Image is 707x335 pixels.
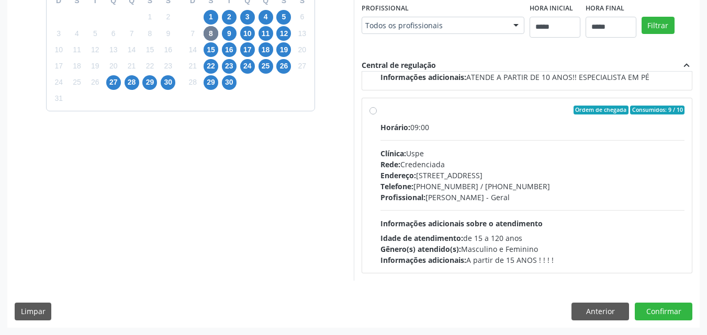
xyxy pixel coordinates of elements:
[51,59,66,74] span: domingo, 17 de agosto de 2025
[222,26,237,41] span: terça-feira, 9 de setembro de 2025
[106,26,121,41] span: quarta-feira, 6 de agosto de 2025
[125,42,139,57] span: quinta-feira, 14 de agosto de 2025
[380,255,466,265] span: Informações adicionais:
[51,91,66,106] span: domingo, 31 de agosto de 2025
[630,106,684,115] span: Consumidos: 9 / 10
[295,26,309,41] span: sábado, 13 de setembro de 2025
[642,17,675,34] button: Filtrar
[204,26,218,41] span: segunda-feira, 8 de setembro de 2025
[259,10,273,25] span: quinta-feira, 4 de setembro de 2025
[380,170,416,180] span: Endereço:
[204,10,218,25] span: segunda-feira, 1 de setembro de 2025
[161,42,175,57] span: sábado, 16 de agosto de 2025
[259,59,273,74] span: quinta-feira, 25 de setembro de 2025
[276,26,291,41] span: sexta-feira, 12 de setembro de 2025
[380,233,685,244] div: de 15 a 120 anos
[380,244,685,255] div: Masculino e Feminino
[362,60,436,71] div: Central de regulação
[380,122,410,132] span: Horário:
[276,59,291,74] span: sexta-feira, 26 de setembro de 2025
[380,244,461,254] span: Gênero(s) atendido(s):
[70,42,84,57] span: segunda-feira, 11 de agosto de 2025
[51,75,66,90] span: domingo, 24 de agosto de 2025
[142,42,157,57] span: sexta-feira, 15 de agosto de 2025
[125,26,139,41] span: quinta-feira, 7 de agosto de 2025
[380,148,685,159] div: Uspe
[142,10,157,25] span: sexta-feira, 1 de agosto de 2025
[185,42,200,57] span: domingo, 14 de setembro de 2025
[259,42,273,57] span: quinta-feira, 18 de setembro de 2025
[70,75,84,90] span: segunda-feira, 25 de agosto de 2025
[106,75,121,90] span: quarta-feira, 27 de agosto de 2025
[161,75,175,90] span: sábado, 30 de agosto de 2025
[276,10,291,25] span: sexta-feira, 5 de setembro de 2025
[88,59,103,74] span: terça-feira, 19 de agosto de 2025
[380,72,685,83] div: ATENDE A PARTIR DE 10 ANOS!! ESPECIALISTA EM PÉ
[362,1,409,17] label: Profissional
[88,26,103,41] span: terça-feira, 5 de agosto de 2025
[15,303,51,320] button: Limpar
[365,20,503,31] span: Todos os profissionais
[380,170,685,181] div: [STREET_ADDRESS]
[380,181,685,192] div: [PHONE_NUMBER] / [PHONE_NUMBER]
[295,59,309,74] span: sábado, 27 de setembro de 2025
[380,159,685,170] div: Credenciada
[161,10,175,25] span: sábado, 2 de agosto de 2025
[70,59,84,74] span: segunda-feira, 18 de agosto de 2025
[204,42,218,57] span: segunda-feira, 15 de setembro de 2025
[142,59,157,74] span: sexta-feira, 22 de agosto de 2025
[106,42,121,57] span: quarta-feira, 13 de agosto de 2025
[88,42,103,57] span: terça-feira, 12 de agosto de 2025
[70,26,84,41] span: segunda-feira, 4 de agosto de 2025
[51,26,66,41] span: domingo, 3 de agosto de 2025
[380,181,413,191] span: Telefone:
[380,192,685,203] div: [PERSON_NAME] - Geral
[380,233,463,243] span: Idade de atendimento:
[380,255,685,265] div: A partir de 15 ANOS ! ! ! !
[380,218,543,228] span: Informações adicionais sobre o atendimento
[380,159,400,169] span: Rede:
[240,59,255,74] span: quarta-feira, 24 de setembro de 2025
[574,106,629,115] span: Ordem de chegada
[185,26,200,41] span: domingo, 7 de setembro de 2025
[240,10,255,25] span: quarta-feira, 3 de setembro de 2025
[380,72,466,82] span: Informações adicionais:
[530,1,573,17] label: Hora inicial
[571,303,629,320] button: Anterior
[240,42,255,57] span: quarta-feira, 17 de setembro de 2025
[380,192,425,202] span: Profissional:
[259,26,273,41] span: quinta-feira, 11 de setembro de 2025
[204,59,218,74] span: segunda-feira, 22 de setembro de 2025
[295,10,309,25] span: sábado, 6 de setembro de 2025
[380,148,406,158] span: Clínica:
[635,303,692,320] button: Confirmar
[222,75,237,90] span: terça-feira, 30 de setembro de 2025
[142,75,157,90] span: sexta-feira, 29 de agosto de 2025
[204,75,218,90] span: segunda-feira, 29 de setembro de 2025
[161,26,175,41] span: sábado, 9 de agosto de 2025
[161,59,175,74] span: sábado, 23 de agosto de 2025
[586,1,624,17] label: Hora final
[276,42,291,57] span: sexta-feira, 19 de setembro de 2025
[295,42,309,57] span: sábado, 20 de setembro de 2025
[380,122,685,133] div: 09:00
[240,26,255,41] span: quarta-feira, 10 de setembro de 2025
[222,42,237,57] span: terça-feira, 16 de setembro de 2025
[106,59,121,74] span: quarta-feira, 20 de agosto de 2025
[142,26,157,41] span: sexta-feira, 8 de agosto de 2025
[125,75,139,90] span: quinta-feira, 28 de agosto de 2025
[681,60,692,71] i: expand_less
[185,75,200,90] span: domingo, 28 de setembro de 2025
[88,75,103,90] span: terça-feira, 26 de agosto de 2025
[222,10,237,25] span: terça-feira, 2 de setembro de 2025
[125,59,139,74] span: quinta-feira, 21 de agosto de 2025
[185,59,200,74] span: domingo, 21 de setembro de 2025
[51,42,66,57] span: domingo, 10 de agosto de 2025
[222,59,237,74] span: terça-feira, 23 de setembro de 2025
